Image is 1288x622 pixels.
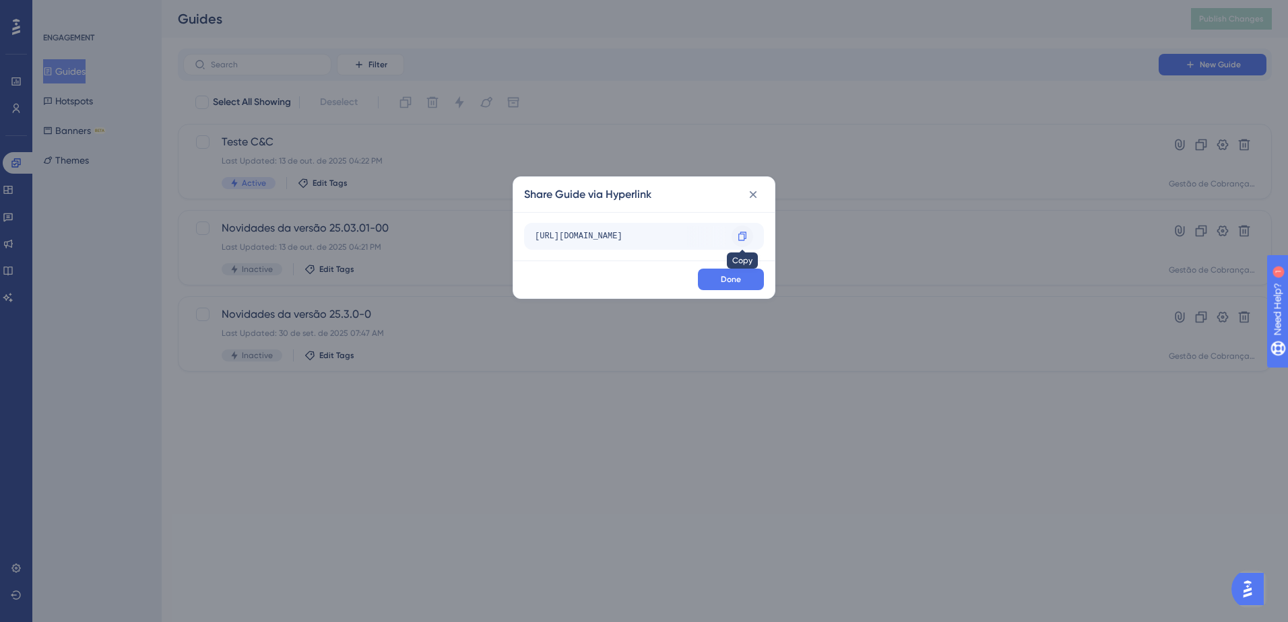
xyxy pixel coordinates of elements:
h2: Share Guide via Hyperlink [524,186,651,203]
iframe: UserGuiding AI Assistant Launcher [1231,569,1272,609]
div: 1 [94,7,98,18]
div: [URL][DOMAIN_NAME] [535,226,726,247]
span: Done [721,274,741,285]
span: Need Help? [32,3,84,20]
